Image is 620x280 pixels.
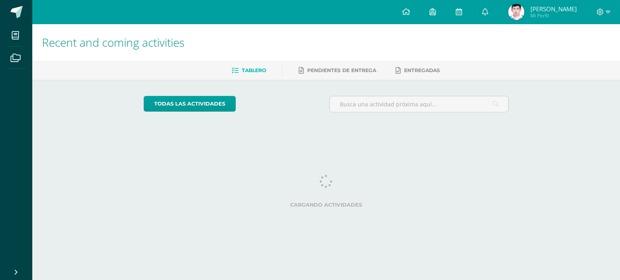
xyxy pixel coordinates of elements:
[299,64,376,77] a: Pendientes de entrega
[242,67,266,73] span: Tablero
[404,67,440,73] span: Entregadas
[144,96,236,112] a: todas las Actividades
[530,12,577,19] span: Mi Perfil
[508,4,524,20] img: d23276a0ba99e3d2770d4f3bb7441573.png
[232,64,266,77] a: Tablero
[144,202,509,208] label: Cargando actividades
[42,35,184,50] span: Recent and coming activities
[330,96,509,112] input: Busca una actividad próxima aquí...
[307,67,376,73] span: Pendientes de entrega
[530,5,577,13] span: [PERSON_NAME]
[396,64,440,77] a: Entregadas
